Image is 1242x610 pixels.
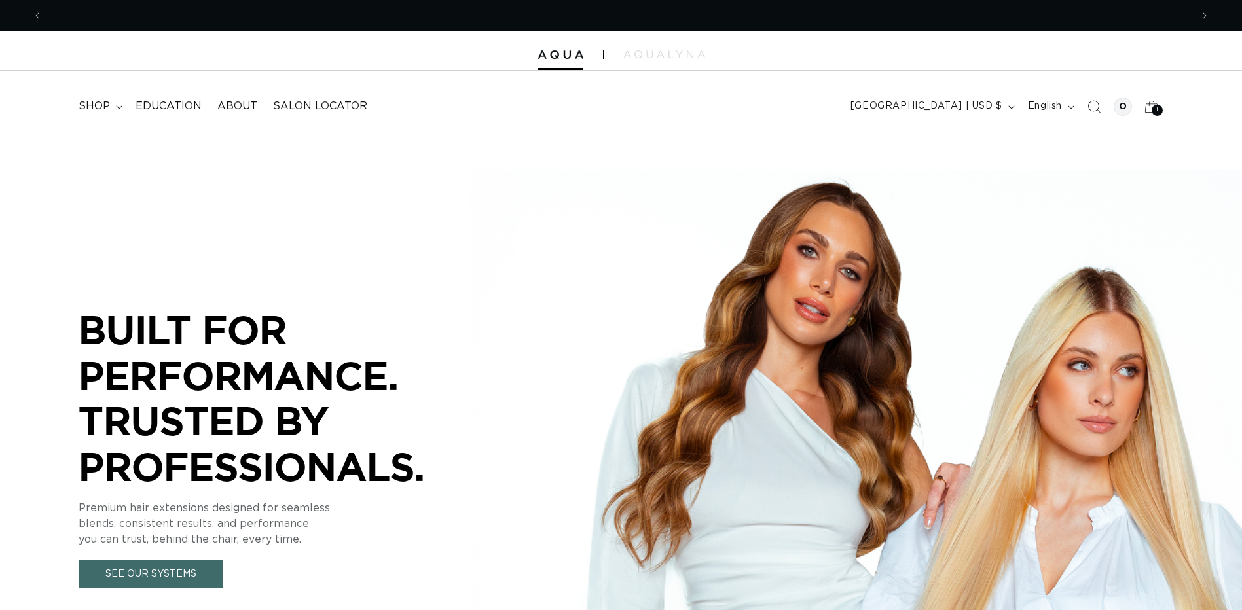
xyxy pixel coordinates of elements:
button: Next announcement [1190,3,1219,28]
img: aqualyna.com [623,50,705,58]
span: shop [79,99,110,113]
button: [GEOGRAPHIC_DATA] | USD $ [843,94,1020,119]
span: 1 [1156,105,1159,116]
a: See Our Systems [79,560,223,588]
span: Salon Locator [273,99,367,113]
button: Previous announcement [23,3,52,28]
summary: Search [1080,92,1108,121]
span: [GEOGRAPHIC_DATA] | USD $ [850,99,1002,113]
a: Salon Locator [265,92,375,121]
img: Aqua Hair Extensions [538,50,583,60]
a: About [210,92,265,121]
span: About [217,99,257,113]
summary: shop [71,92,128,121]
p: BUILT FOR PERFORMANCE. TRUSTED BY PROFESSIONALS. [79,307,471,489]
p: Premium hair extensions designed for seamless blends, consistent results, and performance you can... [79,500,471,547]
span: English [1028,99,1062,113]
button: English [1020,94,1080,119]
a: Education [128,92,210,121]
span: Education [136,99,202,113]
